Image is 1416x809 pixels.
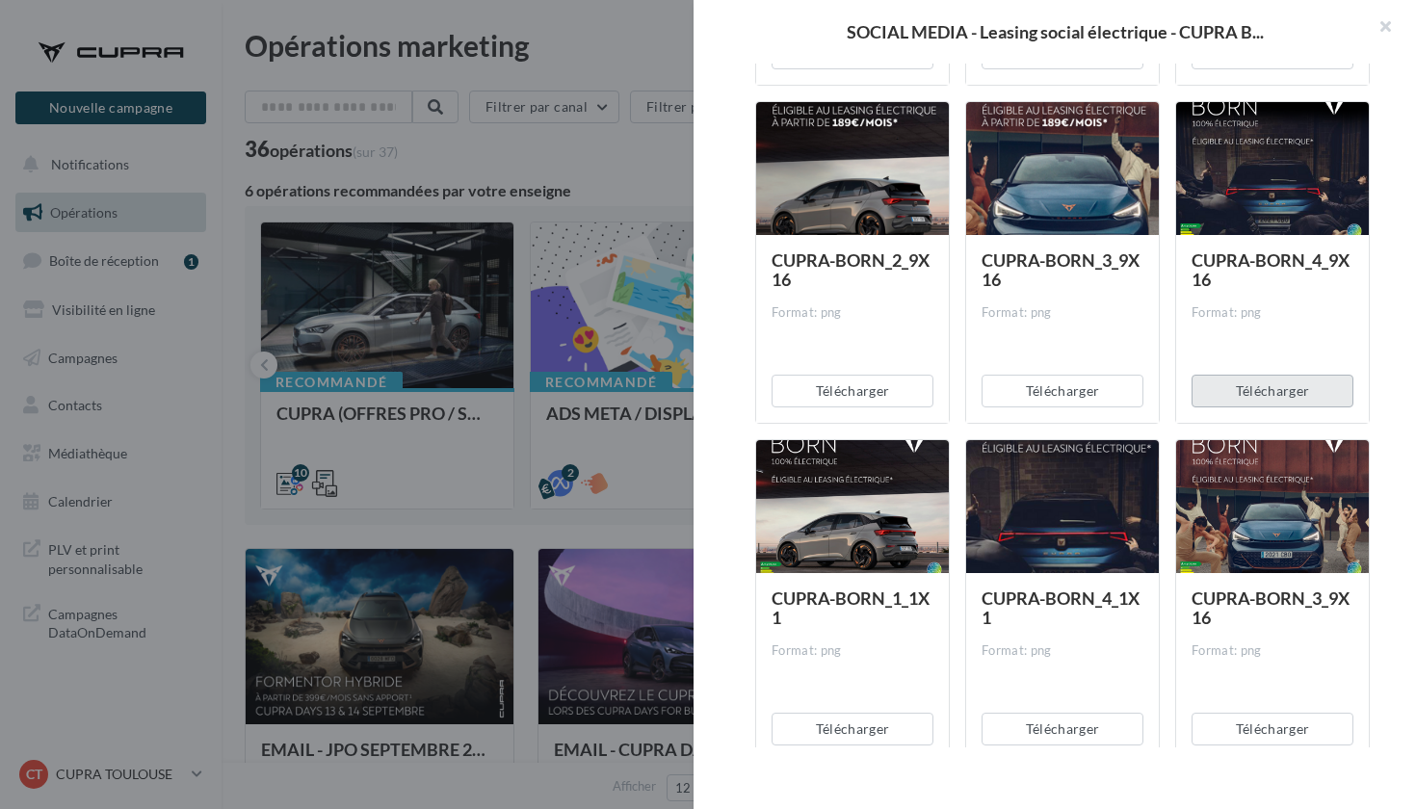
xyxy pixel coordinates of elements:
span: SOCIAL MEDIA - Leasing social électrique - CUPRA B... [847,23,1264,40]
button: Télécharger [1192,713,1353,745]
button: Télécharger [772,375,933,407]
span: CUPRA-BORN_4_9X16 [1192,249,1350,290]
button: Télécharger [982,713,1143,745]
div: Format: png [1192,642,1353,660]
span: CUPRA-BORN_4_1X1 [982,587,1140,628]
button: Télécharger [772,713,933,745]
button: Télécharger [1192,375,1353,407]
span: CUPRA-BORN_3_9X16 [982,249,1140,290]
div: Format: png [772,642,933,660]
span: CUPRA-BORN_3_9X16 [1192,587,1350,628]
span: CUPRA-BORN_1_1X1 [772,587,930,628]
span: CUPRA-BORN_2_9X16 [772,249,930,290]
div: Format: png [982,304,1143,322]
button: Télécharger [982,375,1143,407]
div: Format: png [1192,304,1353,322]
div: Format: png [982,642,1143,660]
div: Format: png [772,304,933,322]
